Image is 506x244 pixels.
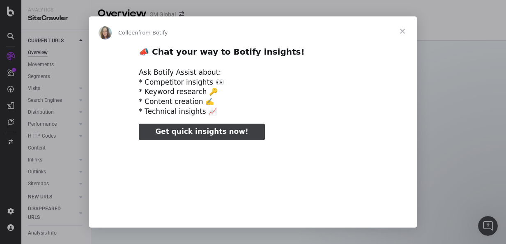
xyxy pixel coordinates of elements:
[138,30,168,36] span: from Botify
[139,46,367,62] h2: 📣 Chat your way to Botify insights!
[155,127,248,136] span: Get quick insights now!
[388,16,417,46] span: Close
[139,124,264,140] a: Get quick insights now!
[139,68,367,117] div: Ask Botify Assist about: * Competitor insights 👀 * Keyword research 🔑 * Content creation ✍️ * Tec...
[99,26,112,39] img: Profile image for Colleen
[118,30,138,36] span: Colleen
